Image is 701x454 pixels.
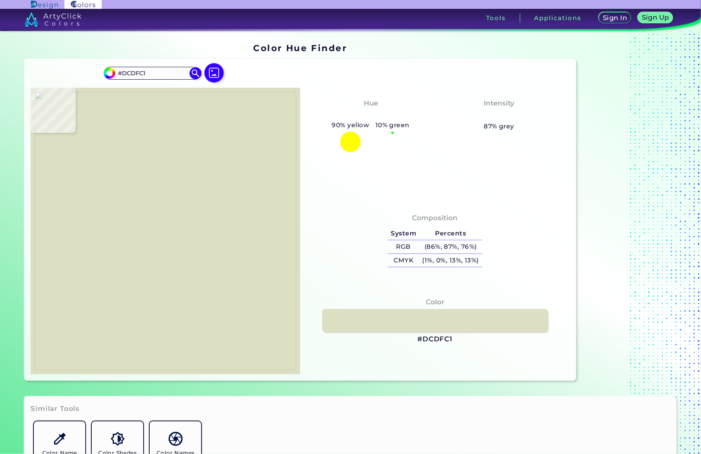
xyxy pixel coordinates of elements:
[426,296,444,308] h4: Color
[115,68,190,78] input: type color..
[337,110,404,120] h3: Greenish Yellow
[53,432,67,446] img: icon_color_name_finder.svg
[388,254,419,267] h5: CMYK
[253,42,347,54] h1: Color Hue Finder
[35,92,296,370] img: 4cf36b40-3224-4c10-a41b-dd23e06384d2
[642,14,670,21] h5: Sign Up
[603,14,627,21] h5: Sign In
[190,67,202,79] img: icon search
[372,120,413,130] h5: 10% green
[204,63,224,83] img: icon picture
[111,432,125,446] img: icon_color_shades.svg
[388,240,419,254] h5: RGB
[419,254,482,267] h5: (1%, 0%, 13%, 13%)
[388,227,419,240] h5: System
[169,432,183,446] img: icon_color_names_dictionary.svg
[31,1,58,8] img: ArtyClick Design logo
[419,227,482,240] h5: Percents
[638,12,673,23] a: Sign Up
[486,15,506,21] h3: Tools
[329,120,372,130] h5: 90% yellow
[488,110,511,120] h3: Pale
[599,12,632,23] a: Sign In
[484,121,514,132] h5: 87% grey
[417,334,452,344] h3: #DCDFC1
[484,97,514,109] h4: Intensity
[412,212,458,224] h4: Composition
[419,240,482,254] h5: (86%, 87%, 76%)
[364,97,378,109] h4: Hue
[31,404,80,414] h3: Similar Tools
[534,15,581,21] h3: Applications
[25,12,81,27] img: logo_artyclick_colors_white.svg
